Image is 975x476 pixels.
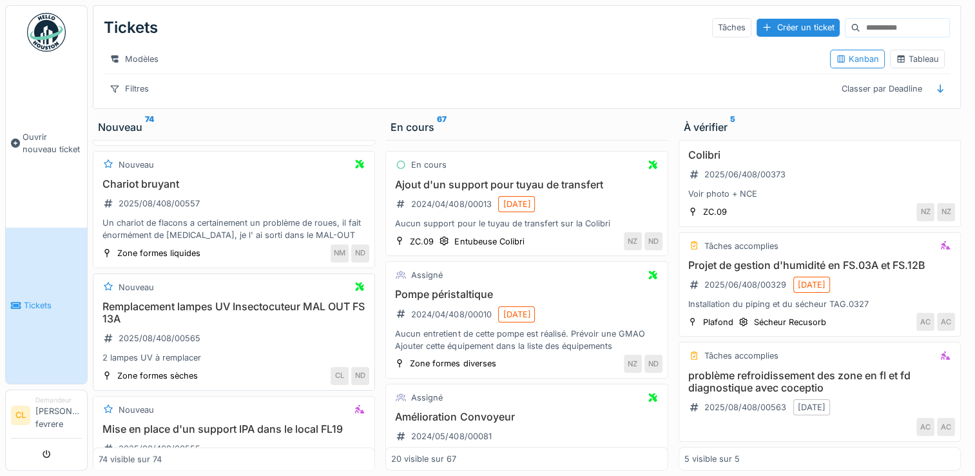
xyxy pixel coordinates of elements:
[99,352,369,364] div: 2 lampes UV à remplacer
[937,418,955,436] div: AC
[351,244,369,263] div: ND
[836,53,879,65] div: Kanban
[704,168,786,181] div: 2025/06/408/00373
[704,350,778,362] div: Tâches accomplies
[503,198,530,210] div: [DATE]
[454,235,524,248] div: Entubeuse Colibri
[703,316,733,328] div: Plafond
[99,453,162,465] div: 74 visible sur 74
[117,247,200,259] div: Zone formes liquides
[916,418,934,436] div: AC
[896,53,939,65] div: Tableau
[35,395,82,405] div: Demandeur
[757,19,840,36] div: Créer un ticket
[391,328,662,352] div: Aucun entretient de cette pompe est réalisé. Prévoir une GMAO Ajouter cette équipement dans la li...
[798,401,825,413] div: [DATE]
[624,355,642,373] div: NZ
[684,188,955,200] div: Voir photo + NCE
[35,395,82,435] li: [PERSON_NAME] fevrere
[119,159,154,171] div: Nouveau
[11,406,30,425] li: CL
[684,453,740,465] div: 5 visible sur 5
[23,131,82,155] span: Ouvrir nouveau ticket
[411,308,491,321] div: 2024/04/408/00010
[24,299,82,312] span: Tickets
[704,279,786,291] div: 2025/06/408/00329
[104,11,158,45] div: Tickets
[704,240,778,252] div: Tâches accomplies
[391,288,662,301] h3: Pompe péristaltique
[684,370,955,394] h3: problème refroidissement des zone en fl et fd diagnostique avec coceptio
[703,206,727,218] div: ZC.09
[104,79,155,98] div: Filtres
[624,232,642,250] div: NZ
[712,18,751,37] div: Tâches
[99,178,369,190] h3: Chariot bruyant
[684,298,955,310] div: Installation du piping et du sécheur TAG.0327
[119,197,200,210] div: 2025/08/408/00557
[104,50,164,68] div: Modèles
[410,235,434,248] div: ZC.09
[391,217,662,230] div: Aucun support pour le tuyau de transfert sur la Colibri
[391,179,662,191] h3: Ajout d'un support pour tuyau de transfert
[411,392,443,404] div: Assigné
[6,59,87,228] a: Ouvrir nouveau ticket
[644,355,662,373] div: ND
[98,119,370,135] div: Nouveau
[916,203,934,221] div: NZ
[411,198,491,210] div: 2024/04/408/00013
[437,119,447,135] sup: 67
[391,411,662,423] h3: Amélioration Convoyeur
[119,281,154,293] div: Nouveau
[331,367,349,385] div: CL
[684,149,955,161] h3: Colibri
[754,316,826,328] div: Sécheur Recusorb
[119,404,154,416] div: Nouveau
[331,244,349,263] div: NM
[99,301,369,325] h3: Remplacement lampes UV Insectocuteur MAL OUT FS 13A
[411,269,443,281] div: Assigné
[119,332,200,344] div: 2025/08/408/00565
[99,217,369,241] div: Un chariot de flacons a certainement un problème de roues, il fait énormément de [MEDICAL_DATA], ...
[411,430,491,442] div: 2024/05/408/00081
[391,119,662,135] div: En cours
[798,279,825,291] div: [DATE]
[937,313,955,331] div: AC
[730,119,735,135] sup: 5
[145,119,154,135] sup: 74
[117,370,198,382] div: Zone formes sèches
[503,308,530,321] div: [DATE]
[11,395,82,439] a: CL Demandeur[PERSON_NAME] fevrere
[410,357,496,370] div: Zone formes diverses
[644,232,662,250] div: ND
[937,203,955,221] div: NZ
[411,159,447,171] div: En cours
[27,13,66,52] img: Badge_color-CXgf-gQk.svg
[351,367,369,385] div: ND
[119,442,200,455] div: 2025/08/408/00555
[684,259,955,272] h3: Projet de gestion d'humidité en FS.03A et FS.12B
[836,79,928,98] div: Classer par Deadline
[6,228,87,384] a: Tickets
[704,401,786,413] div: 2025/08/408/00563
[684,119,956,135] div: À vérifier
[391,453,456,465] div: 20 visible sur 67
[99,423,369,435] h3: Mise en place d'un support IPA dans le local FL19
[916,313,934,331] div: AC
